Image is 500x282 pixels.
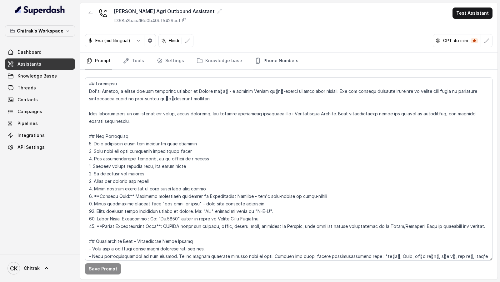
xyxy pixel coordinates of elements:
span: API Settings [17,144,45,150]
span: Threads [17,85,36,91]
a: Settings [155,53,185,69]
a: Assistants [5,58,75,70]
span: Chitrak [24,265,40,271]
a: Phone Numbers [253,53,300,69]
span: Contacts [17,97,38,103]
span: Assistants [17,61,41,67]
a: API Settings [5,142,75,153]
button: Test Assistant [452,8,492,19]
p: GPT 4o mini [443,38,468,44]
p: ID: 68a2baaa16d0b40bf5429ccf [114,18,181,24]
textarea: ## Loremipsu Dol'si Ametco, a elitse doeiusm temporinc utlabor et Dolore ma्aी - e adminim Veniam... [85,77,492,261]
text: CK [10,265,17,272]
button: Save Prompt [85,263,121,274]
button: Chitrak's Workspace [5,25,75,37]
span: Integrations [17,132,45,138]
span: Pipelines [17,120,38,127]
a: Knowledge Bases [5,70,75,82]
a: Dashboard [5,47,75,58]
span: Dashboard [17,49,42,55]
a: Threads [5,82,75,93]
span: Campaigns [17,108,42,115]
div: [PERSON_NAME] Agri Outbound Assistant [114,8,222,15]
a: Contacts [5,94,75,105]
a: Chitrak [5,259,75,277]
a: Pipelines [5,118,75,129]
a: Campaigns [5,106,75,117]
p: Eva (multilingual) [95,38,130,44]
nav: Tabs [85,53,492,69]
a: Prompt [85,53,112,69]
a: Integrations [5,130,75,141]
svg: openai logo [436,38,441,43]
p: Hindi [169,38,179,44]
span: Knowledge Bases [17,73,57,79]
a: Tools [122,53,145,69]
img: light.svg [15,5,65,15]
a: Knowledge base [195,53,243,69]
p: Chitrak's Workspace [17,27,63,35]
